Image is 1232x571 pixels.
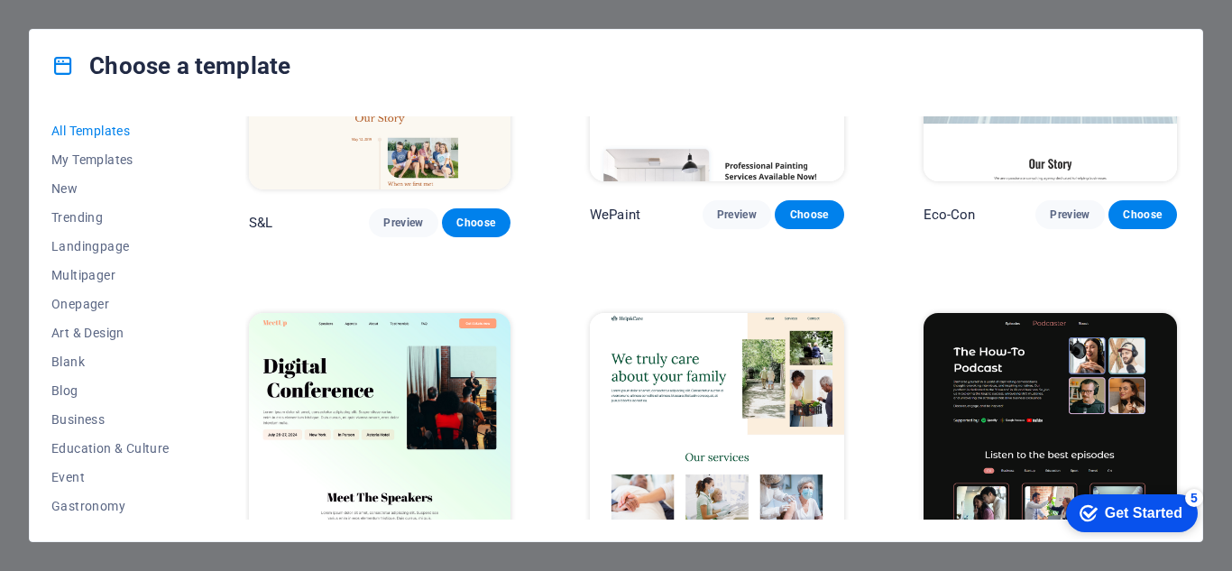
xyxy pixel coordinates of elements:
span: Choose [1123,207,1163,222]
button: Blank [51,347,170,376]
button: My Templates [51,145,170,174]
img: Help & Care [590,313,843,547]
span: Gastronomy [51,499,170,513]
span: New [51,181,170,196]
span: All Templates [51,124,170,138]
span: Education & Culture [51,441,170,456]
p: S&L [249,214,272,232]
span: Preview [1050,207,1089,222]
button: New [51,174,170,203]
button: Trending [51,203,170,232]
span: Art & Design [51,326,170,340]
p: WePaint [590,206,640,224]
span: Blog [51,383,170,398]
span: Preview [717,207,757,222]
p: Eco-Con [924,206,976,224]
button: Preview [703,200,771,229]
div: Get Started 5 items remaining, 0% complete [14,9,146,47]
div: Get Started [53,20,131,36]
span: Business [51,412,170,427]
span: Choose [789,207,829,222]
button: Landingpage [51,232,170,261]
button: Preview [1035,200,1104,229]
img: Podcaster [924,313,1178,547]
button: Choose [775,200,843,229]
span: Preview [383,216,423,230]
button: Choose [442,208,510,237]
button: Gastronomy [51,492,170,520]
h4: Choose a template [51,51,290,80]
span: Landingpage [51,239,170,253]
div: 5 [133,4,152,22]
img: MeetUp [249,313,510,555]
span: My Templates [51,152,170,167]
button: Preview [369,208,437,237]
button: Blog [51,376,170,405]
button: Art & Design [51,318,170,347]
button: Onepager [51,290,170,318]
button: Event [51,463,170,492]
button: Education & Culture [51,434,170,463]
span: Onepager [51,297,170,311]
span: Trending [51,210,170,225]
span: Blank [51,355,170,369]
span: Choose [456,216,496,230]
button: Multipager [51,261,170,290]
button: All Templates [51,116,170,145]
button: Choose [1108,200,1177,229]
span: Event [51,470,170,484]
span: Multipager [51,268,170,282]
button: Business [51,405,170,434]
